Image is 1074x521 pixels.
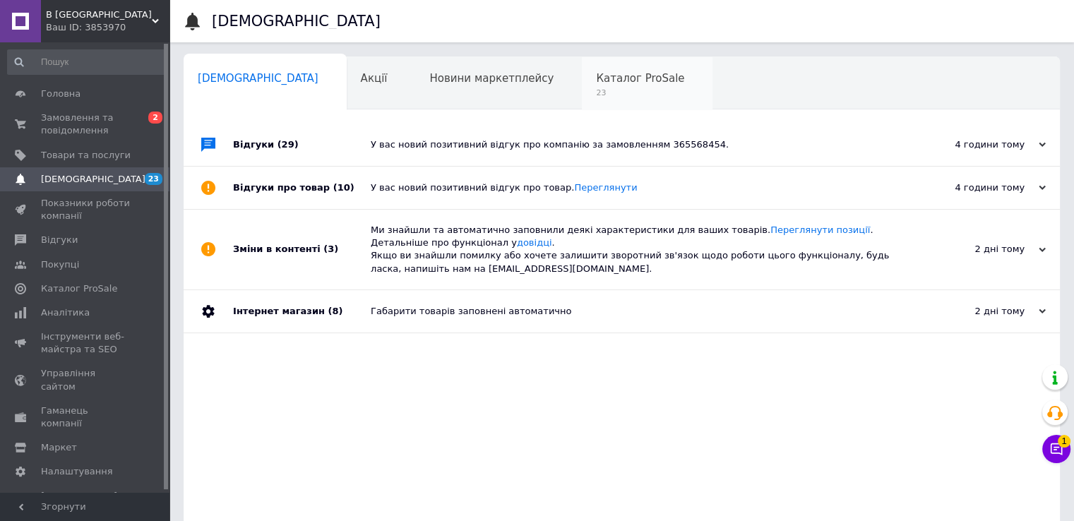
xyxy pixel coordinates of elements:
span: Налаштування [41,465,113,478]
span: Інструменти веб-майстра та SEO [41,330,131,356]
span: (10) [333,182,354,193]
span: (29) [278,139,299,150]
span: Відгуки [41,234,78,246]
span: Товари та послуги [41,149,131,162]
div: 4 години тому [905,181,1046,194]
a: довідці [517,237,552,248]
span: 23 [596,88,684,98]
span: Гаманець компанії [41,405,131,430]
span: (3) [323,244,338,254]
span: 1 [1058,435,1070,448]
span: Новини маркетплейсу [429,72,554,85]
span: Акції [361,72,388,85]
span: Управління сайтом [41,367,131,393]
span: 23 [145,173,162,185]
a: Переглянути [574,182,637,193]
div: Ми знайшли та автоматично заповнили деякі характеристики для ваших товарів. . Детальніше про функ... [371,224,905,275]
span: [DEMOGRAPHIC_DATA] [198,72,318,85]
div: Відгуки про товар [233,167,371,209]
div: У вас новий позитивний відгук про компанію за замовленням 365568454. [371,138,905,151]
div: Відгуки [233,124,371,166]
div: 4 години тому [905,138,1046,151]
input: Пошук [7,49,167,75]
span: Замовлення та повідомлення [41,112,131,137]
div: Зміни в контенті [233,210,371,289]
div: Інтернет магазин [233,290,371,333]
span: Каталог ProSale [41,282,117,295]
span: Аналітика [41,306,90,319]
span: [DEMOGRAPHIC_DATA] [41,173,145,186]
a: Переглянути позиції [770,224,870,235]
span: Покупці [41,258,79,271]
span: Показники роботи компанії [41,197,131,222]
button: Чат з покупцем1 [1042,435,1070,463]
div: 2 дні тому [905,305,1046,318]
span: Головна [41,88,80,100]
span: 2 [148,112,162,124]
div: Ваш ID: 3853970 [46,21,169,34]
div: Габарити товарів заповнені автоматично [371,305,905,318]
div: У вас новий позитивний відгук про товар. [371,181,905,194]
span: Каталог ProSale [596,72,684,85]
div: 2 дні тому [905,243,1046,256]
h1: [DEMOGRAPHIC_DATA] [212,13,381,30]
span: Маркет [41,441,77,454]
span: В Тапке [46,8,152,21]
span: (8) [328,306,342,316]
